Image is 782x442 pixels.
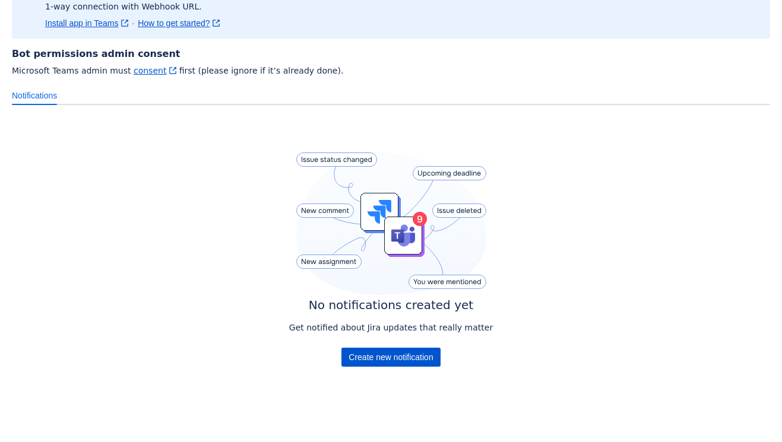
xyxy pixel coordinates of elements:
a: How to get started? [138,17,220,29]
a: Install app in Teams [45,17,128,29]
span: Notifications [12,90,57,101]
span: Microsoft Teams admin must first (please ignore if it’s already done). [12,65,770,77]
a: consent [134,66,176,75]
div: Button group [341,348,440,367]
h4: No notifications created yet [289,298,493,312]
button: Create new notification [341,348,440,367]
span: Create new notification [349,348,433,367]
p: Get notified about Jira updates that really matter [289,322,493,333]
h4: Bot permissions admin consent [12,48,770,60]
